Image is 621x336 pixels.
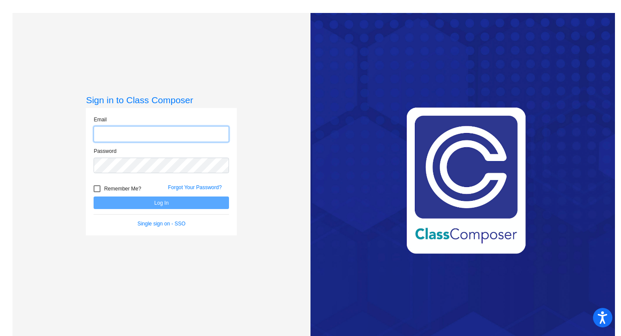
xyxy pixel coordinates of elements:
label: Email [94,116,107,124]
h3: Sign in to Class Composer [86,95,237,105]
label: Password [94,147,116,155]
a: Forgot Your Password? [168,184,222,190]
a: Single sign on - SSO [138,221,185,227]
span: Remember Me? [104,184,141,194]
button: Log In [94,197,229,209]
